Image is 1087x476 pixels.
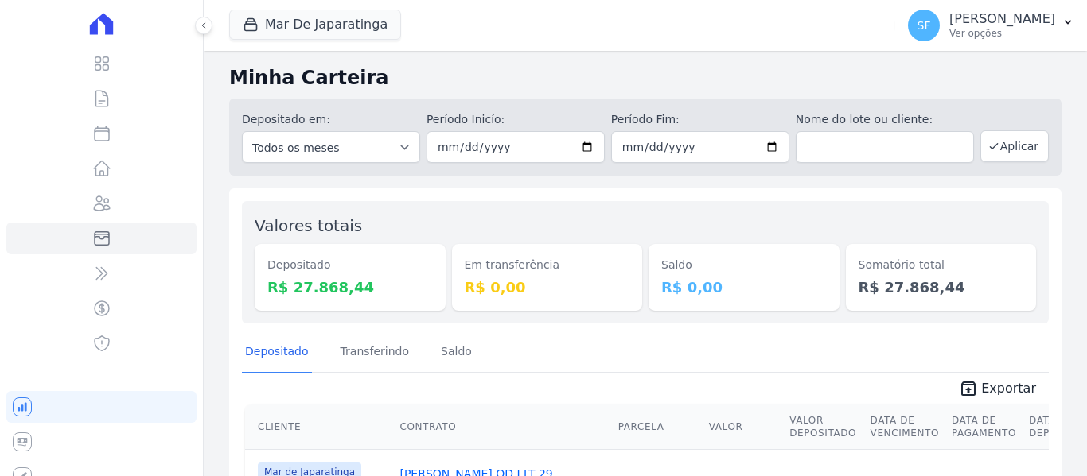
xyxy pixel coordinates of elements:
[267,257,433,273] dt: Depositado
[337,332,413,373] a: Transferindo
[980,130,1049,162] button: Aplicar
[661,277,827,298] dd: R$ 0,00
[393,404,611,450] th: Contrato
[783,404,863,450] th: Valor Depositado
[703,404,783,450] th: Valor
[661,257,827,273] dt: Saldo
[949,11,1055,27] p: [PERSON_NAME]
[949,27,1055,40] p: Ver opções
[612,404,703,450] th: Parcela
[981,379,1036,398] span: Exportar
[611,111,789,128] label: Período Fim:
[242,113,330,126] label: Depositado em:
[465,257,630,273] dt: Em transferência
[959,379,978,398] i: unarchive
[267,277,433,298] dd: R$ 27.868,44
[245,404,393,450] th: Cliente
[946,379,1049,401] a: unarchive Exportar
[918,20,931,31] span: SF
[895,3,1087,48] button: SF [PERSON_NAME] Ver opções
[229,64,1062,92] h2: Minha Carteira
[229,10,401,40] button: Mar De Japaratinga
[427,111,605,128] label: Período Inicío:
[859,277,1024,298] dd: R$ 27.868,44
[242,332,312,373] a: Depositado
[945,404,1023,450] th: Data de Pagamento
[465,277,630,298] dd: R$ 0,00
[796,111,974,128] label: Nome do lote ou cliente:
[438,332,475,373] a: Saldo
[864,404,945,450] th: Data de Vencimento
[255,216,362,235] label: Valores totais
[859,257,1024,273] dt: Somatório total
